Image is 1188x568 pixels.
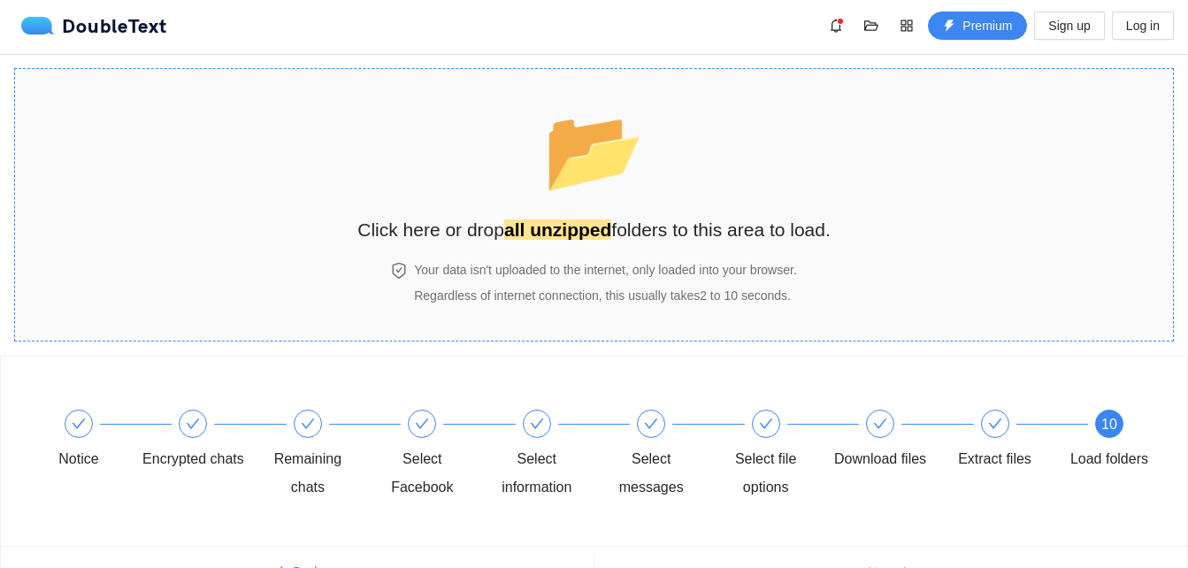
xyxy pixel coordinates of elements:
[893,12,921,40] button: appstore
[834,445,926,473] div: Download files
[142,445,244,473] div: Encrypted chats
[962,16,1012,35] span: Premium
[543,105,645,196] span: folder
[530,417,544,431] span: check
[257,410,371,502] div: Remaining chats
[829,410,943,473] div: Download files
[715,445,817,502] div: Select file options
[644,417,658,431] span: check
[414,260,797,280] h4: Your data isn't uploaded to the internet, only loaded into your browser.
[257,445,359,502] div: Remaining chats
[958,445,1031,473] div: Extract files
[415,417,429,431] span: check
[893,19,920,33] span: appstore
[944,410,1058,473] div: Extract files
[823,19,849,33] span: bell
[186,417,200,431] span: check
[371,445,473,502] div: Select Facebook
[1126,16,1160,35] span: Log in
[486,445,588,502] div: Select information
[27,410,142,473] div: Notice
[58,445,98,473] div: Notice
[1034,12,1104,40] button: Sign up
[858,19,885,33] span: folder-open
[357,215,831,244] h2: Click here or drop folders to this area to load.
[504,219,611,240] strong: all unzipped
[21,17,167,35] a: logoDoubleText
[21,17,62,35] img: logo
[600,410,714,502] div: Select messages
[1112,12,1174,40] button: Log in
[873,417,887,431] span: check
[72,417,86,431] span: check
[414,288,791,303] span: Regardless of internet connection, this usually takes 2 to 10 seconds .
[1048,16,1090,35] span: Sign up
[391,263,407,279] span: safety-certificate
[600,445,702,502] div: Select messages
[943,19,955,34] span: thunderbolt
[1070,445,1148,473] div: Load folders
[857,12,885,40] button: folder-open
[1058,410,1161,473] div: 10Load folders
[822,12,850,40] button: bell
[142,410,256,473] div: Encrypted chats
[1101,417,1117,432] span: 10
[301,417,315,431] span: check
[486,410,600,502] div: Select information
[21,17,167,35] div: DoubleText
[988,417,1002,431] span: check
[759,417,773,431] span: check
[371,410,485,502] div: Select Facebook
[928,12,1027,40] button: thunderboltPremium
[715,410,829,502] div: Select file options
